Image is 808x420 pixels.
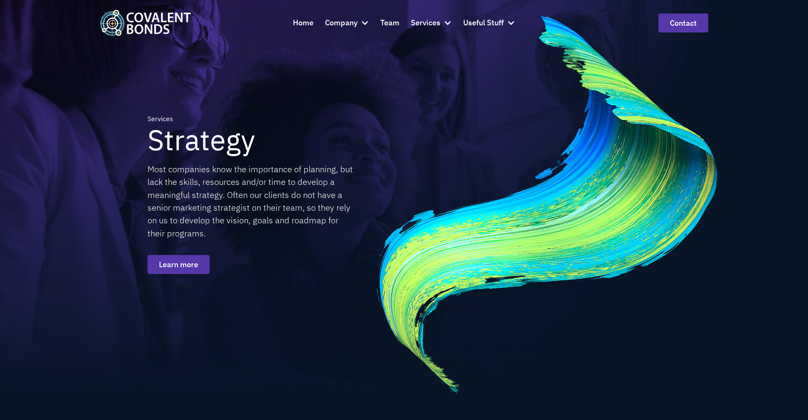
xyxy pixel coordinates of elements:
[100,10,191,35] img: Covalent Bonds White / Teal Logo
[325,11,369,34] div: Company
[147,255,210,274] a: Learn more
[463,11,515,34] div: Useful Stuff
[380,17,399,29] div: Team
[100,10,191,35] a: home
[658,14,708,33] a: contact
[147,124,255,155] h1: Strategy
[463,17,504,29] div: Useful Stuff
[411,11,452,34] div: Services
[325,17,358,29] div: Company
[679,329,808,420] iframe: Chat Widget
[293,11,314,34] a: Home
[147,114,173,124] div: Services
[147,163,357,240] div: Most companies know the importance of planning, but lack the skills, resources and/or time to dev...
[293,17,314,29] div: Home
[380,11,399,34] a: Team
[411,17,440,29] div: Services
